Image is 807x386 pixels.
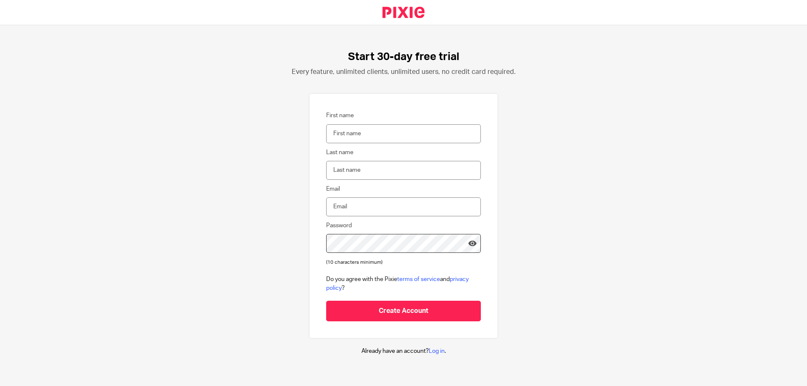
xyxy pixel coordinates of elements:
[326,275,481,292] p: Do you agree with the Pixie and ?
[326,276,469,291] a: privacy policy
[326,221,352,230] label: Password
[326,161,481,180] input: Last name
[326,260,382,265] span: (10 characters minimum)
[348,50,459,63] h1: Start 30-day free trial
[361,347,446,355] p: Already have an account? .
[326,111,354,120] label: First name
[326,301,481,321] input: Create Account
[397,276,440,282] a: terms of service
[326,124,481,143] input: First name
[429,348,445,354] a: Log in
[326,148,353,157] label: Last name
[326,197,481,216] input: Email
[326,185,340,193] label: Email
[292,68,516,76] h2: Every feature, unlimited clients, unlimited users, no credit card required.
